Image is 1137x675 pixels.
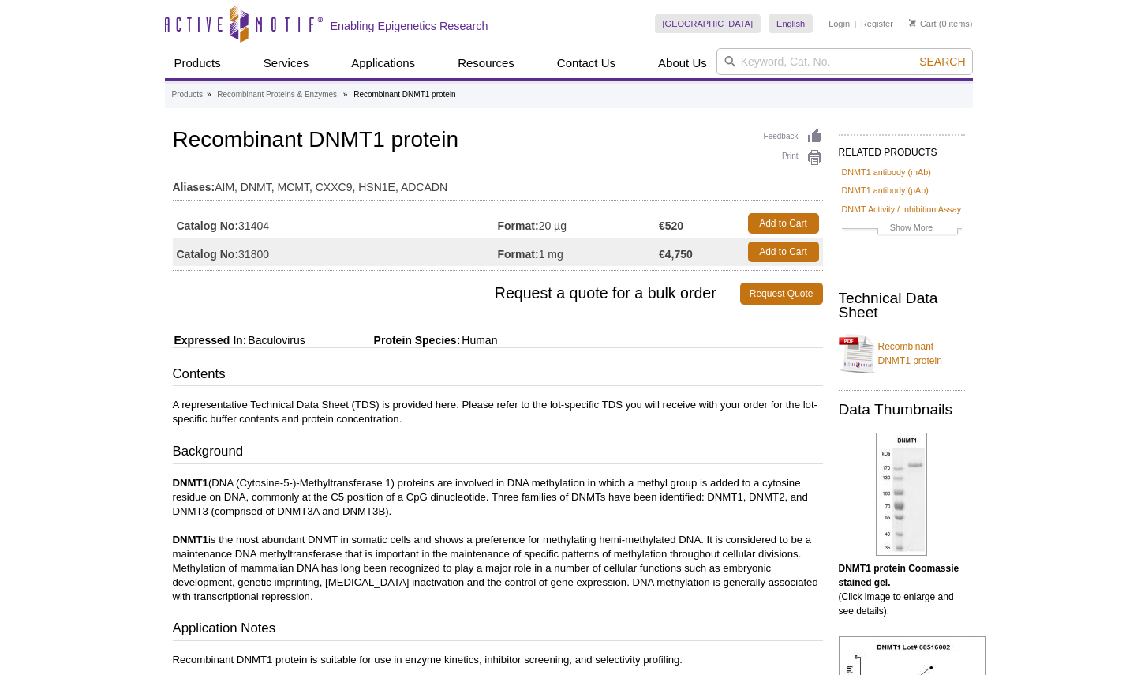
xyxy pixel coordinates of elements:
td: AIM, DNMT, MCMT, CXXC9, HSN1E, ADCADN [173,171,823,196]
span: Request a quote for a bulk order [173,283,740,305]
a: Show More [842,220,962,238]
strong: Catalog No: [177,219,239,233]
a: Cart [909,18,937,29]
h2: Technical Data Sheet [839,291,965,320]
strong: Aliases: [173,180,215,194]
a: Applications [342,48,425,78]
h3: Background [173,442,823,464]
p: (DNA (Cytosine-5-)-Methyltransferase 1) proteins are involved in DNA methylation in which a methy... [173,476,823,604]
li: (0 items) [909,14,973,33]
a: Request Quote [740,283,823,305]
h2: Data Thumbnails [839,403,965,417]
li: » [207,90,211,99]
input: Keyword, Cat. No. [716,48,973,75]
a: Services [254,48,319,78]
span: Expressed In: [173,334,247,347]
h3: Application Notes [173,619,823,641]
a: Add to Cart [748,242,819,262]
a: Products [172,88,203,102]
h2: Enabling Epigenetics Research [331,19,488,33]
a: English [769,14,813,33]
a: Recombinant Proteins & Enzymes [217,88,337,102]
a: DNMT Activity / Inhibition Assay [842,202,962,216]
span: Baculovirus [246,334,305,347]
li: | [855,14,857,33]
a: Register [861,18,893,29]
strong: Format: [498,247,539,261]
p: A representative Technical Data Sheet (TDS) is provided here. Please refer to the lot-specific TD... [173,398,823,426]
a: Add to Cart [748,213,819,234]
td: 20 µg [498,209,660,238]
strong: €4,750 [659,247,693,261]
li: » [343,90,348,99]
a: Resources [448,48,524,78]
strong: Catalog No: [177,247,239,261]
a: Contact Us [548,48,625,78]
a: DNMT1 antibody (mAb) [842,165,931,179]
strong: Format: [498,219,539,233]
a: [GEOGRAPHIC_DATA] [655,14,761,33]
b: DNMT1 protein Coomassie stained gel. [839,563,959,588]
a: Products [165,48,230,78]
h3: Contents [173,365,823,387]
img: DNMT1 protein Coomassie gel [876,433,927,556]
p: (Click image to enlarge and see details). [839,561,965,618]
img: Your Cart [909,19,916,27]
a: Print [764,149,823,167]
td: 31404 [173,209,498,238]
a: Login [828,18,850,29]
button: Search [914,54,970,69]
strong: €520 [659,219,683,233]
span: Protein Species: [309,334,461,347]
span: Search [919,55,965,68]
strong: DNMT1 [173,477,208,489]
h1: Recombinant DNMT1 protein [173,128,823,155]
a: DNMT1 antibody (pAb) [842,183,929,197]
span: Human [460,334,497,347]
td: 31800 [173,238,498,266]
a: Feedback [764,128,823,145]
h2: RELATED PRODUCTS [839,134,965,163]
td: 1 mg [498,238,660,266]
a: About Us [649,48,716,78]
strong: DNMT1 [173,534,208,546]
li: Recombinant DNMT1 protein [353,90,456,99]
a: Recombinant DNMT1 protein [839,330,965,377]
